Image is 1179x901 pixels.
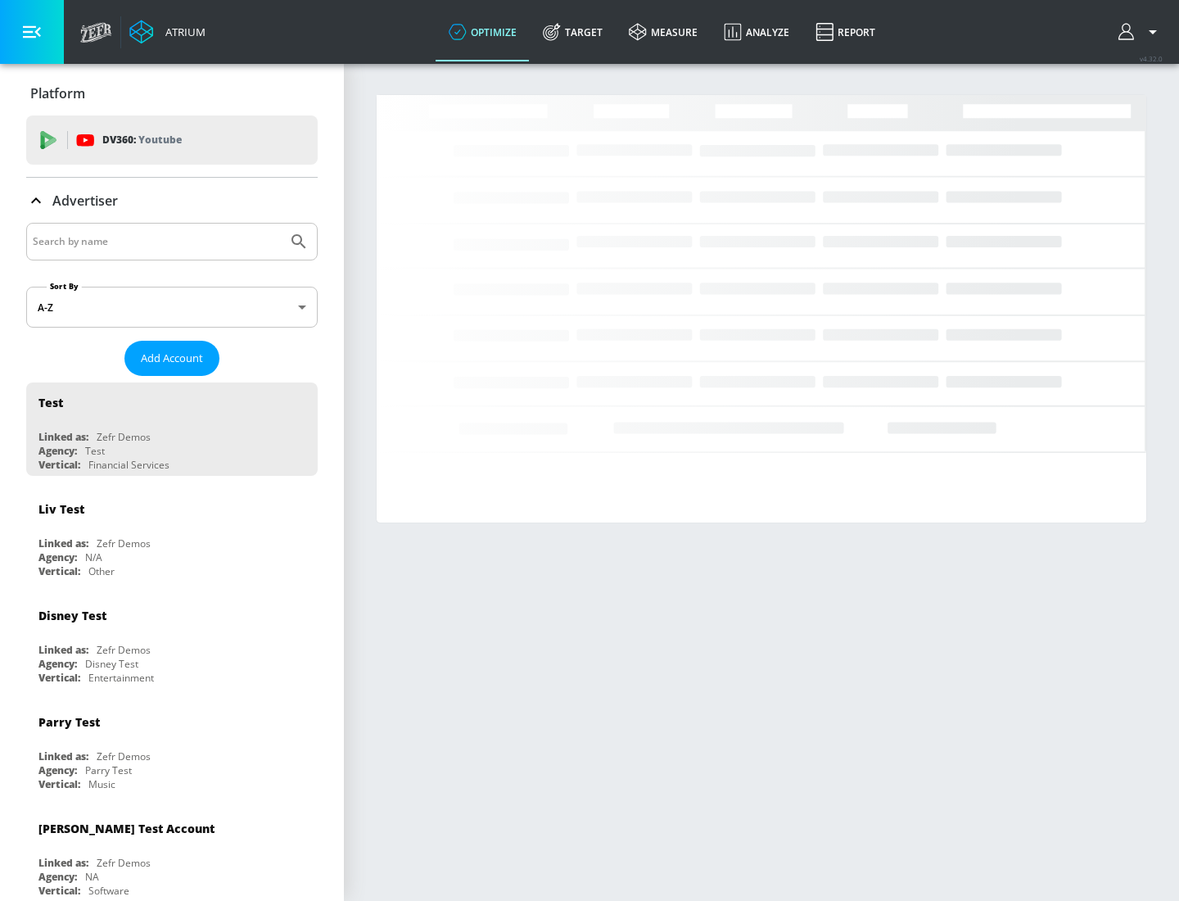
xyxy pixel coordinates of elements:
[38,550,77,564] div: Agency:
[38,671,80,685] div: Vertical:
[1140,54,1163,63] span: v 4.32.0
[124,341,219,376] button: Add Account
[38,564,80,578] div: Vertical:
[38,856,88,870] div: Linked as:
[97,749,151,763] div: Zefr Demos
[85,444,105,458] div: Test
[97,537,151,550] div: Zefr Demos
[26,489,318,582] div: Liv TestLinked as:Zefr DemosAgency:N/AVertical:Other
[47,281,82,292] label: Sort By
[26,287,318,328] div: A-Z
[85,550,102,564] div: N/A
[97,430,151,444] div: Zefr Demos
[52,192,118,210] p: Advertiser
[436,2,530,61] a: optimize
[97,643,151,657] div: Zefr Demos
[530,2,616,61] a: Target
[616,2,711,61] a: measure
[30,84,85,102] p: Platform
[26,595,318,689] div: Disney TestLinked as:Zefr DemosAgency:Disney TestVertical:Entertainment
[159,25,206,39] div: Atrium
[38,714,100,730] div: Parry Test
[26,702,318,795] div: Parry TestLinked as:Zefr DemosAgency:Parry TestVertical:Music
[38,777,80,791] div: Vertical:
[129,20,206,44] a: Atrium
[38,458,80,472] div: Vertical:
[26,178,318,224] div: Advertiser
[802,2,888,61] a: Report
[88,777,115,791] div: Music
[88,884,129,898] div: Software
[26,70,318,116] div: Platform
[26,383,318,476] div: TestLinked as:Zefr DemosAgency:TestVertical:Financial Services
[38,608,106,623] div: Disney Test
[26,115,318,165] div: DV360: Youtube
[711,2,802,61] a: Analyze
[38,444,77,458] div: Agency:
[85,657,138,671] div: Disney Test
[38,870,77,884] div: Agency:
[38,763,77,777] div: Agency:
[38,821,215,836] div: [PERSON_NAME] Test Account
[97,856,151,870] div: Zefr Demos
[38,395,63,410] div: Test
[88,564,115,578] div: Other
[85,870,99,884] div: NA
[33,231,281,252] input: Search by name
[38,884,80,898] div: Vertical:
[38,501,84,517] div: Liv Test
[38,430,88,444] div: Linked as:
[88,671,154,685] div: Entertainment
[138,131,182,148] p: Youtube
[85,763,132,777] div: Parry Test
[38,537,88,550] div: Linked as:
[38,643,88,657] div: Linked as:
[38,749,88,763] div: Linked as:
[88,458,169,472] div: Financial Services
[141,349,203,368] span: Add Account
[102,131,182,149] p: DV360:
[38,657,77,671] div: Agency:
